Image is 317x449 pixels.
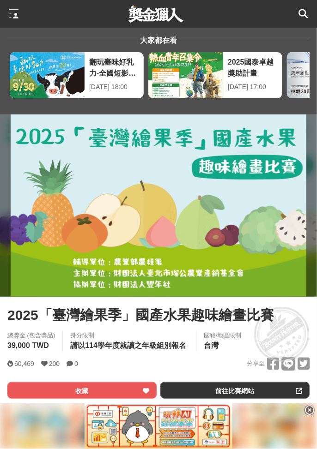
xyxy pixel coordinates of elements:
[160,382,310,399] a: 前往比賽網站
[7,382,157,399] button: 收藏
[204,331,242,340] div: 國籍/地區限制
[85,403,232,449] img: b8fb364a-1126-4c00-bbce-b582c67468b3.png
[14,360,34,367] span: 60,469
[74,360,78,367] span: 0
[7,331,55,340] span: 總獎金 (包含獎品)
[9,52,144,99] a: 翻玩臺味好乳力-全國短影音創意大募集[DATE] 18:00
[228,82,278,92] div: [DATE] 17:00
[247,357,265,371] span: 分享至
[204,341,219,349] span: 台灣
[70,341,186,349] span: 請以114學年度就讀之年級組別報名
[11,114,306,297] img: Cover Image
[138,36,179,44] span: 大家都在看
[70,331,189,340] div: 身分限制
[148,52,283,99] a: 2025國泰卓越獎助計畫[DATE] 17:00
[89,57,139,78] div: 翻玩臺味好乳力-全國短影音創意大募集
[7,341,49,349] span: 39,000 TWD
[89,82,139,92] div: [DATE] 18:00
[49,360,60,367] span: 200
[228,57,278,78] div: 2025國泰卓越獎助計畫
[7,305,274,325] span: 2025「臺灣繪果季」國產水果趣味繪畫比賽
